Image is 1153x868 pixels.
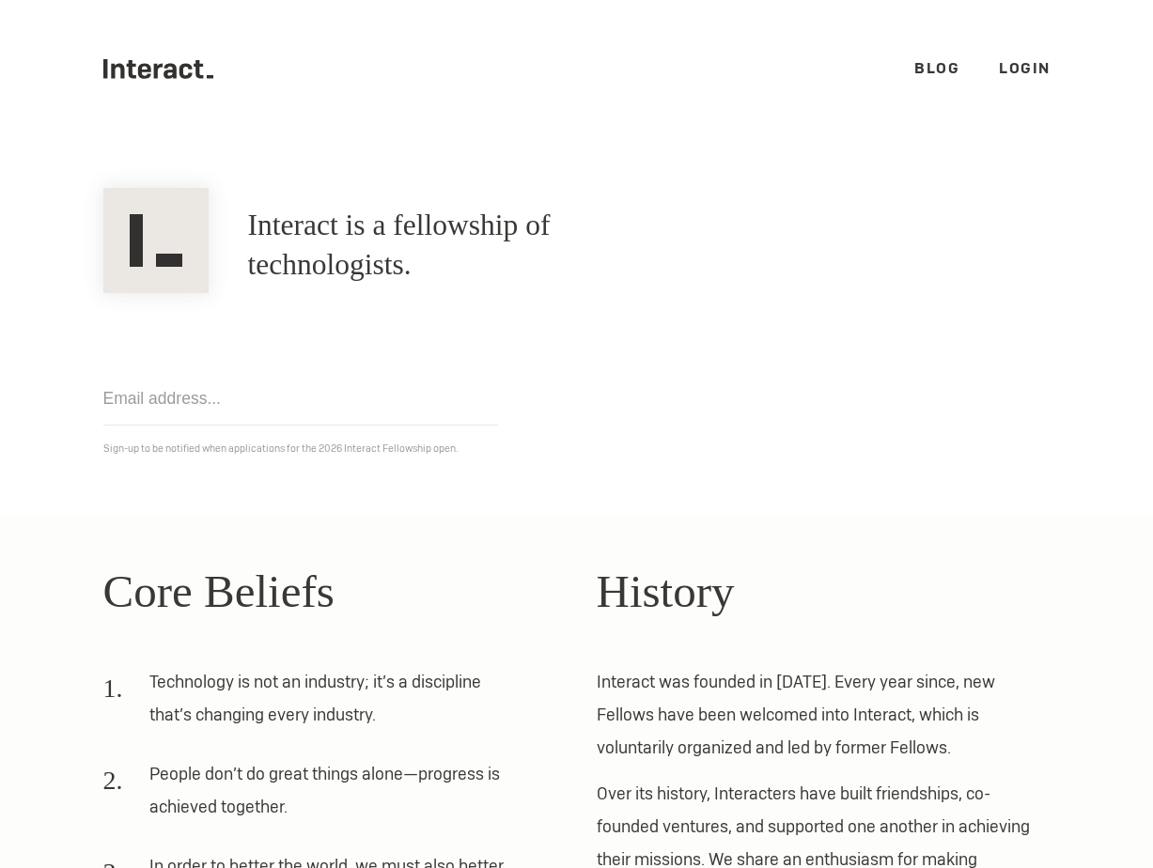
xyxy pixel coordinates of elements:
h1: Interact is a fellowship of technologists. [248,206,693,285]
h2: Core Beliefs [103,557,557,627]
h2: History [597,557,1051,627]
p: Sign-up to be notified when applications for the 2026 Interact Fellowship open. [103,439,1051,458]
li: Technology is not an industry; it’s a discipline that’s changing every industry. [103,665,518,744]
img: Interact Logo [103,188,209,293]
p: Interact was founded in [DATE]. Every year since, new Fellows have been welcomed into Interact, w... [597,665,1051,764]
a: Blog [914,58,959,78]
li: People don’t do great things alone—progress is achieved together. [103,757,518,836]
a: Login [999,58,1051,78]
input: Email address... [103,372,498,426]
